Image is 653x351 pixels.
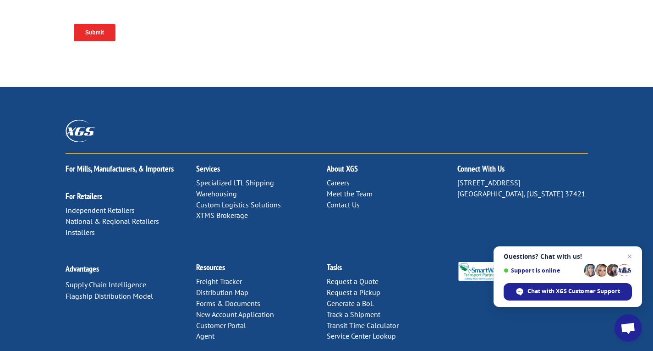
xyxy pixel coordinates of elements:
[457,211,466,219] img: group-6
[196,178,274,187] a: Specialized LTL Shipping
[196,277,242,286] a: Freight Tracker
[66,206,135,215] a: Independent Retailers
[66,163,174,174] a: For Mills, Manufacturers, & Importers
[196,262,225,273] a: Resources
[196,163,220,174] a: Services
[66,280,146,289] a: Supply Chain Intelligence
[66,291,153,301] a: Flagship Distribution Model
[268,103,315,110] span: Contact by Phone
[457,165,588,178] h2: Connect With Us
[66,263,99,274] a: Advantages
[327,288,380,297] a: Request a Pickup
[196,331,214,340] a: Agent
[504,253,632,260] span: Questions? Chat with us!
[196,310,274,319] a: New Account Application
[527,287,620,295] span: Chat with XGS Customer Support
[268,91,313,98] span: Contact by Email
[327,200,360,209] a: Contact Us
[327,163,358,174] a: About XGS
[504,283,632,301] span: Chat with XGS Customer Support
[196,189,237,198] a: Warehousing
[615,314,642,342] a: Open chat
[66,120,95,142] img: XGS_Logos_ALL_2024_All_White
[327,189,373,198] a: Meet the Team
[257,39,296,45] span: Phone number
[327,331,396,340] a: Service Center Lookup
[196,211,248,220] a: XTMS Brokerage
[327,299,374,308] a: Generate a BoL
[504,267,581,274] span: Support is online
[196,288,248,297] a: Distribution Map
[457,178,588,200] p: [STREET_ADDRESS] [GEOGRAPHIC_DATA], [US_STATE] 37421
[327,178,350,187] a: Careers
[257,1,285,8] span: Last name
[257,76,308,83] span: Contact Preference
[66,217,159,226] a: National & Regional Retailers
[66,191,102,201] a: For Retailers
[259,103,265,109] input: Contact by Phone
[327,310,380,319] a: Track a Shipment
[66,228,95,237] a: Installers
[457,262,503,280] img: Smartway_Logo
[196,200,281,209] a: Custom Logistics Solutions
[196,299,260,308] a: Forms & Documents
[327,321,399,330] a: Transit Time Calculator
[327,263,457,276] h2: Tasks
[259,90,265,96] input: Contact by Email
[327,277,379,286] a: Request a Quote
[196,321,246,330] a: Customer Portal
